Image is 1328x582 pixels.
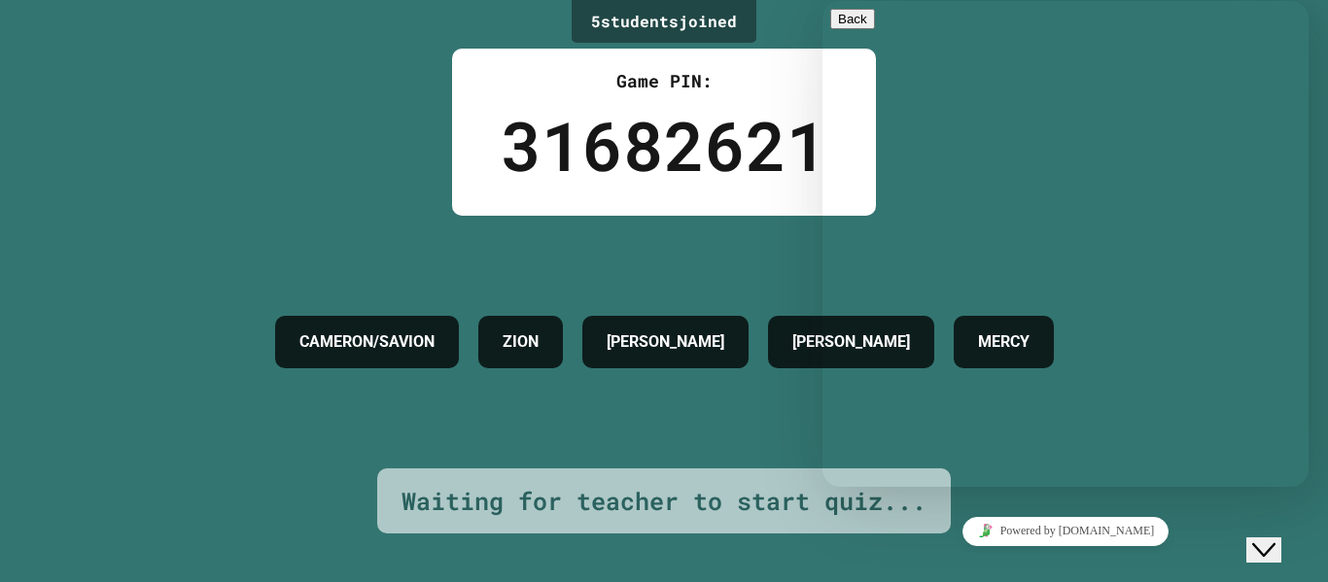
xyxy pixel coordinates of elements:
iframe: chat widget [1246,504,1309,563]
div: Waiting for teacher to start quiz... [402,483,926,520]
iframe: chat widget [822,1,1309,487]
div: Game PIN: [501,68,827,94]
h4: ZION [503,330,539,354]
iframe: chat widget [822,509,1309,553]
h4: [PERSON_NAME] [607,330,724,354]
h4: CAMERON/SAVION [299,330,435,354]
h4: [PERSON_NAME] [792,330,910,354]
div: 31682621 [501,94,827,196]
